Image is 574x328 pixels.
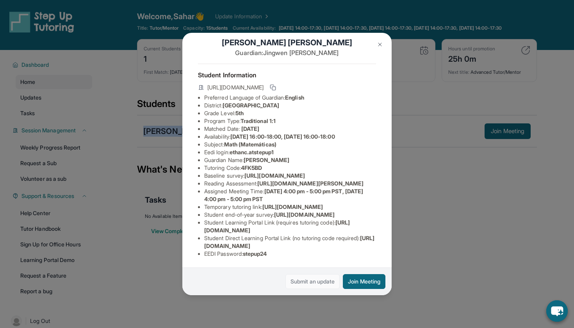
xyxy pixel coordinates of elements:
li: Availability: [204,133,376,141]
span: [DATE] 4:00 pm - 5:00 pm PST, [DATE] 4:00 pm - 5:00 pm PST [204,188,363,202]
li: Reading Assessment : [204,180,376,187]
li: Tutoring Code : [204,164,376,172]
span: [GEOGRAPHIC_DATA] [223,102,279,109]
li: Student end-of-year survey : [204,211,376,219]
span: [PERSON_NAME] [244,157,289,163]
span: English [285,94,304,101]
li: Student Direct Learning Portal Link (no tutoring code required) : [204,234,376,250]
h1: [PERSON_NAME] [PERSON_NAME] [198,37,376,48]
li: Eedi login : [204,148,376,156]
span: Math (Matemáticas) [224,141,276,148]
span: [URL][DOMAIN_NAME][PERSON_NAME] [257,180,364,187]
span: ethanc.atstepup1 [230,149,274,155]
span: [URL][DOMAIN_NAME] [244,172,305,179]
li: Program Type: [204,117,376,125]
span: 5th [235,110,244,116]
li: Preferred Language of Guardian: [204,94,376,102]
li: Temporary tutoring link : [204,203,376,211]
span: [DATE] [241,125,259,132]
li: Assigned Meeting Time : [204,187,376,203]
li: EEDI Password : [204,250,376,258]
span: [DATE] 16:00-18:00, [DATE] 16:00-18:00 [230,133,335,140]
h4: Student Information [198,70,376,80]
li: Matched Date: [204,125,376,133]
li: Guardian Name : [204,156,376,164]
li: Subject : [204,141,376,148]
li: Baseline survey : [204,172,376,180]
span: stepup24 [243,250,267,257]
li: Student Learning Portal Link (requires tutoring code) : [204,219,376,234]
img: Close Icon [377,41,383,48]
a: Submit an update [285,274,340,289]
span: [URL][DOMAIN_NAME] [274,211,335,218]
li: Grade Level: [204,109,376,117]
button: Join Meeting [343,274,385,289]
p: Guardian: Jingwen [PERSON_NAME] [198,48,376,57]
button: chat-button [546,300,568,322]
button: Copy link [268,83,278,92]
span: Traditional 1:1 [241,118,276,124]
span: [URL][DOMAIN_NAME] [207,84,264,91]
span: [URL][DOMAIN_NAME] [262,203,323,210]
li: District: [204,102,376,109]
span: 4FK5BD [241,164,262,171]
